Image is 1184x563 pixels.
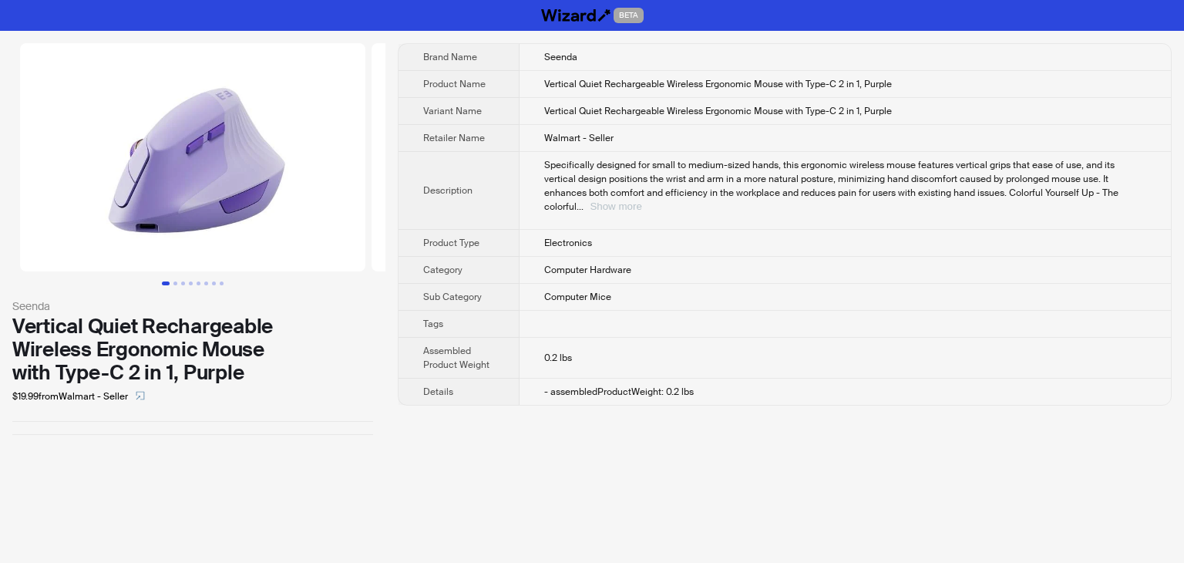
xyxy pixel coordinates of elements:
span: Description [423,184,473,197]
div: Seenda [12,298,373,315]
span: Computer Hardware [544,264,631,276]
button: Go to slide 5 [197,281,200,285]
span: Walmart - Seller [544,132,614,144]
div: Specifically designed for small to medium-sized hands, this ergonomic wireless mouse features ver... [544,158,1146,214]
span: Category [423,264,462,276]
button: Go to slide 1 [162,281,170,285]
img: Vertical Quiet Rechargeable Wireless Ergonomic Mouse with Type-C 2 in 1, Purple Vertical Quiet Re... [20,43,365,271]
span: Sub Category [423,291,482,303]
span: Product Name [423,78,486,90]
button: Go to slide 3 [181,281,185,285]
span: select [136,391,145,400]
div: $19.99 from Walmart - Seller [12,384,373,409]
span: Variant Name [423,105,482,117]
button: Go to slide 7 [212,281,216,285]
span: Details [423,386,453,398]
button: Go to slide 2 [173,281,177,285]
span: Vertical Quiet Rechargeable Wireless Ergonomic Mouse with Type-C 2 in 1, Purple [544,105,892,117]
button: Go to slide 6 [204,281,208,285]
img: Vertical Quiet Rechargeable Wireless Ergonomic Mouse with Type-C 2 in 1, Purple Vertical Quiet Re... [372,43,717,271]
button: Go to slide 4 [189,281,193,285]
button: Expand [590,201,641,212]
span: Assembled Product Weight [423,345,489,371]
span: Product Type [423,237,479,249]
div: Vertical Quiet Rechargeable Wireless Ergonomic Mouse with Type-C 2 in 1, Purple [12,315,373,384]
span: Electronics [544,237,592,249]
button: Go to slide 8 [220,281,224,285]
span: - assembledProductWeight: 0.2 lbs [544,386,694,398]
span: Seenda [544,51,577,63]
span: Brand Name [423,51,477,63]
span: Computer Mice [544,291,611,303]
span: Specifically designed for small to medium-sized hands, this ergonomic wireless mouse features ver... [544,159,1118,213]
span: ... [577,201,584,213]
span: BETA [614,8,644,23]
span: Retailer Name [423,132,485,144]
span: Vertical Quiet Rechargeable Wireless Ergonomic Mouse with Type-C 2 in 1, Purple [544,78,892,90]
span: 0.2 lbs [544,352,572,364]
span: Tags [423,318,443,330]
